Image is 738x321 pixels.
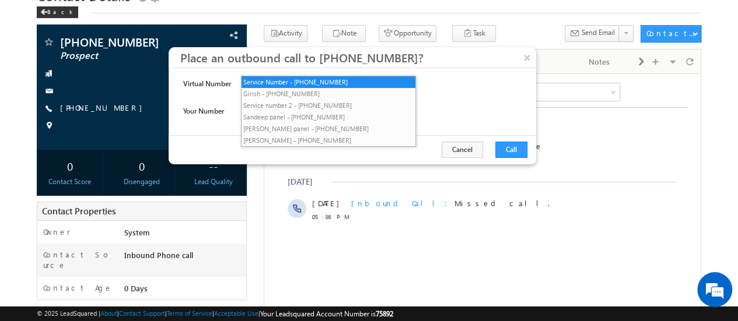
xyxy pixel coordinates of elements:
button: Task [452,25,496,42]
a: Back [37,6,84,16]
div: [DATE] [23,45,61,56]
button: Contact Actions [641,25,701,43]
textarea: Type your message and hit 'Enter' [15,108,213,237]
button: × [518,47,537,68]
label: Owner [43,227,71,237]
li: [PERSON_NAME] - [PHONE_NUMBER] [242,135,415,146]
span: Missed call. [87,124,285,134]
span: [PHONE_NUMBER] [60,36,189,48]
button: Note [322,25,366,42]
div: Notes [573,55,625,69]
button: Cancel [442,142,483,158]
span: Send Email [581,27,614,38]
button: Opportunity [379,25,436,42]
button: Send Email [565,25,620,42]
div: [DATE] [23,103,61,113]
li: Girish - [PHONE_NUMBER] [242,88,415,100]
div: Back [37,6,78,18]
div: 0 [111,155,172,177]
div: Contact Score [40,177,100,187]
span: Your Leadsquared Account Number is [260,309,393,318]
a: Acceptable Use [214,309,258,317]
div: Inbound Phone call [121,249,246,266]
button: Call [495,142,527,158]
span: 75892 [376,309,393,318]
div: Contact Actions [646,28,695,38]
div: Disengaged [111,177,172,187]
span: Inbound Call [87,67,190,77]
span: Inbound Call [87,124,190,134]
div: Minimize live chat window [191,6,219,34]
span: Contact Properties [42,205,116,217]
span: [DATE] [48,124,74,135]
em: Start Chat [159,245,212,261]
span: Prospect [60,50,189,62]
span: Left a voice mail. Duration:12 seconds [87,67,279,87]
a: Terms of Service [167,309,212,317]
li: Service Number - [PHONE_NUMBER] [242,76,415,88]
img: d_60004797649_company_0_60004797649 [20,61,49,76]
li: Sandeep panel - [PHONE_NUMBER] [242,111,415,123]
span: Your Number [183,106,224,117]
div: -- [183,155,243,177]
span: [DATE] [48,67,74,77]
div: Chat with us now [61,61,196,76]
a: About [100,309,117,317]
h3: Place an outbound call to [PHONE_NUMBER]? [180,47,536,68]
li: [PERSON_NAME] panel - [PHONE_NUMBER] [242,123,415,135]
div: 0 Days [121,283,246,299]
li: Service number 2 - [PHONE_NUMBER] [242,100,415,111]
div: System [121,227,246,243]
div: 55 Selected [73,13,106,23]
span: Activity Type [23,9,64,26]
a: Contact Support [119,309,165,317]
button: Activity [264,25,307,42]
div: Sales Activity,Email Bounced,Email Link Clicked,Email Marked Spam,Email Opened & 50 more.. [70,9,201,27]
div: 0 [40,155,100,177]
span: 05:36 PM [48,137,83,148]
div: All Time [227,13,250,23]
label: Contact Age [43,283,113,293]
span: Time [202,9,218,26]
span: 05:53 PM [48,80,83,91]
label: Contact Source [43,249,113,270]
span: Virtual Number [183,79,231,89]
div: Lead Quality [183,177,243,187]
a: [PHONE_NUMBER] [60,103,148,112]
span: © 2025 LeadSquared | | | | | [37,308,393,319]
a: Notes [564,50,635,74]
